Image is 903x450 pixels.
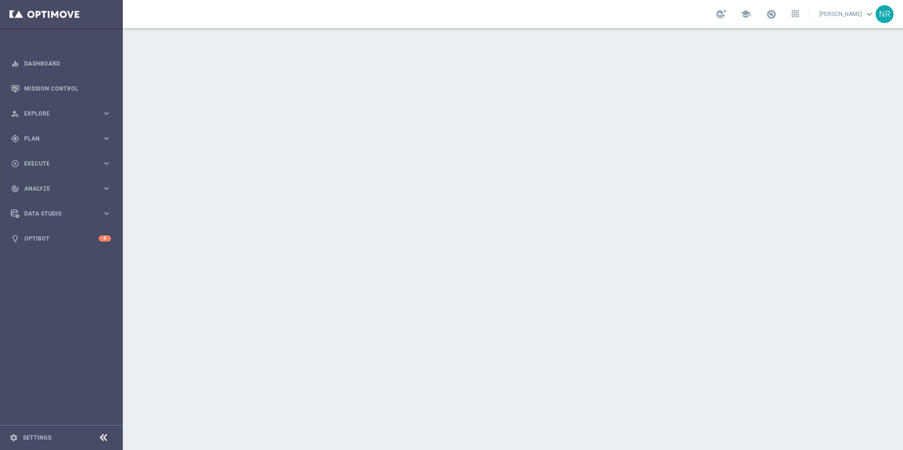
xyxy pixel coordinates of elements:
[11,226,111,251] div: Optibot
[11,76,111,101] div: Mission Control
[24,136,102,142] span: Plan
[11,134,102,143] div: Plan
[10,185,111,192] button: track_changes Analyze keyboard_arrow_right
[102,134,111,143] i: keyboard_arrow_right
[11,234,19,243] i: lightbulb
[11,209,102,218] div: Data Studio
[10,235,111,242] button: lightbulb Optibot 6
[11,134,19,143] i: gps_fixed
[10,60,111,67] button: equalizer Dashboard
[11,184,19,193] i: track_changes
[11,159,102,168] div: Execute
[10,110,111,117] button: person_search Explore keyboard_arrow_right
[818,7,876,21] a: [PERSON_NAME]keyboard_arrow_down
[24,111,102,117] span: Explore
[11,184,102,193] div: Analyze
[10,210,111,217] button: Data Studio keyboard_arrow_right
[24,186,102,192] span: Analyze
[11,109,19,118] i: person_search
[864,9,875,19] span: keyboard_arrow_down
[11,59,19,68] i: equalizer
[11,109,102,118] div: Explore
[9,433,18,442] i: settings
[102,109,111,118] i: keyboard_arrow_right
[102,209,111,218] i: keyboard_arrow_right
[24,211,102,217] span: Data Studio
[24,51,111,76] a: Dashboard
[102,159,111,168] i: keyboard_arrow_right
[23,435,51,441] a: Settings
[24,161,102,167] span: Execute
[11,159,19,168] i: play_circle_outline
[741,9,751,19] span: school
[11,51,111,76] div: Dashboard
[10,85,111,92] button: Mission Control
[99,235,111,242] div: 6
[10,135,111,142] button: gps_fixed Plan keyboard_arrow_right
[876,5,894,23] div: NR
[24,76,111,101] a: Mission Control
[24,226,99,251] a: Optibot
[102,184,111,193] i: keyboard_arrow_right
[10,160,111,167] button: play_circle_outline Execute keyboard_arrow_right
